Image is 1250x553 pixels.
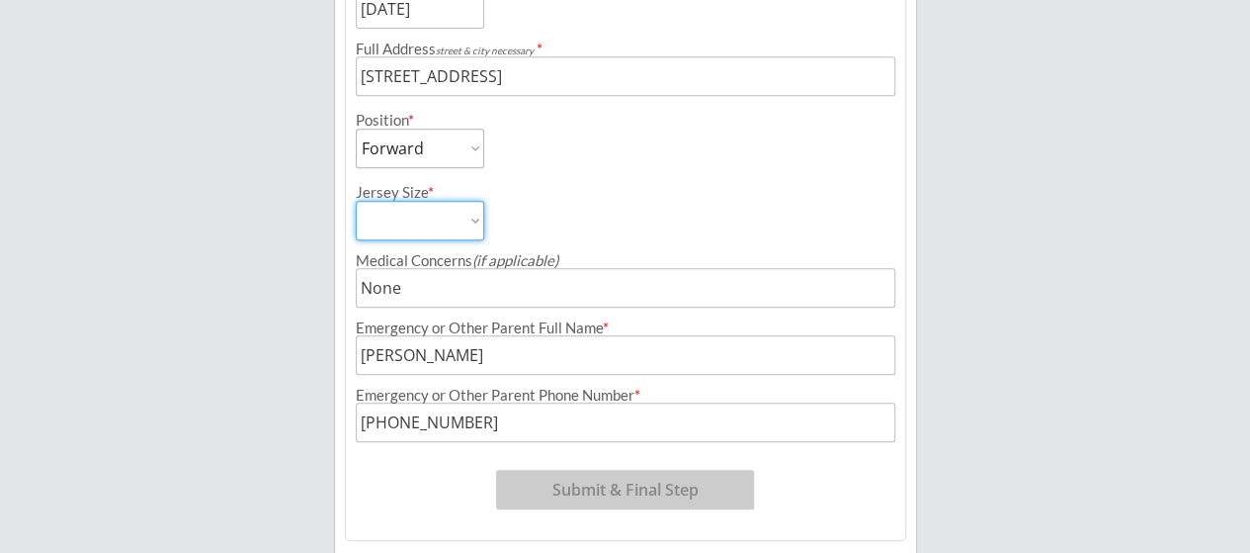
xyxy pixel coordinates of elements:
[356,42,896,56] div: Full Address
[356,113,458,128] div: Position
[472,251,558,269] em: (if applicable)
[356,388,896,403] div: Emergency or Other Parent Phone Number
[436,45,534,56] em: street & city necessary
[356,268,896,308] input: Allergies, injuries, etc.
[356,56,896,96] input: Street, City, Province/State
[356,253,896,268] div: Medical Concerns
[496,470,754,509] button: Submit & Final Step
[356,321,896,335] div: Emergency or Other Parent Full Name
[356,185,458,200] div: Jersey Size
